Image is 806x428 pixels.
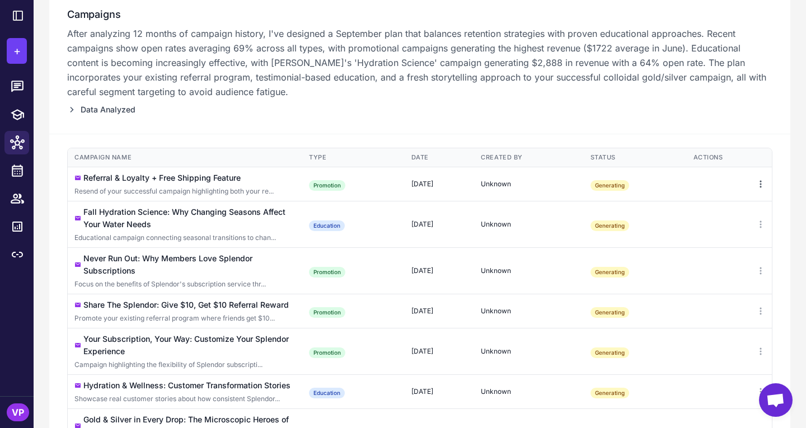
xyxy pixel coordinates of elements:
[309,388,345,398] div: Education
[591,267,629,278] span: Generating
[759,383,793,417] a: Open chat
[481,219,577,229] div: Unknown
[411,306,468,316] div: [DATE]
[405,148,475,167] th: Date
[83,252,296,277] div: Never Run Out: Why Members Love Splendor Subscriptions
[309,267,345,278] div: Promotion
[591,307,629,318] span: Generating
[74,360,296,370] div: Click to edit
[74,279,296,289] div: Click to edit
[474,148,583,167] th: Created By
[74,186,296,196] div: Click to edit
[481,346,577,356] div: Unknown
[74,233,296,243] div: Click to edit
[481,387,577,397] div: Unknown
[411,387,468,397] div: [DATE]
[591,220,629,231] span: Generating
[481,306,577,316] div: Unknown
[68,148,302,167] th: Campaign Name
[83,206,296,231] div: Fall Hydration Science: Why Changing Seasons Affect Your Water Needs
[584,148,687,167] th: Status
[67,26,772,99] p: After analyzing 12 months of campaign history, I've designed a September plan that balances reten...
[591,388,629,398] span: Generating
[411,219,468,229] div: [DATE]
[309,180,345,191] div: Promotion
[411,179,468,189] div: [DATE]
[83,333,296,358] div: Your Subscription, Your Way: Customize Your Splendor Experience
[83,379,290,392] div: Hydration & Wellness: Customer Transformation Stories
[67,7,772,22] h3: Campaigns
[591,347,629,358] span: Generating
[81,104,135,116] span: Data Analyzed
[7,403,29,421] div: VP
[74,394,296,404] div: Click to edit
[7,38,27,64] button: +
[309,347,345,358] div: Promotion
[411,266,468,276] div: [DATE]
[481,266,577,276] div: Unknown
[74,313,296,323] div: Click to edit
[13,43,21,59] span: +
[411,346,468,356] div: [DATE]
[309,220,345,231] div: Education
[83,172,241,184] div: Referral & Loyalty + Free Shipping Feature
[302,148,404,167] th: Type
[687,148,772,167] th: Actions
[309,307,345,318] div: Promotion
[591,180,629,191] span: Generating
[481,179,577,189] div: Unknown
[83,299,289,311] div: Share The Splendor: Give $10, Get $10 Referral Reward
